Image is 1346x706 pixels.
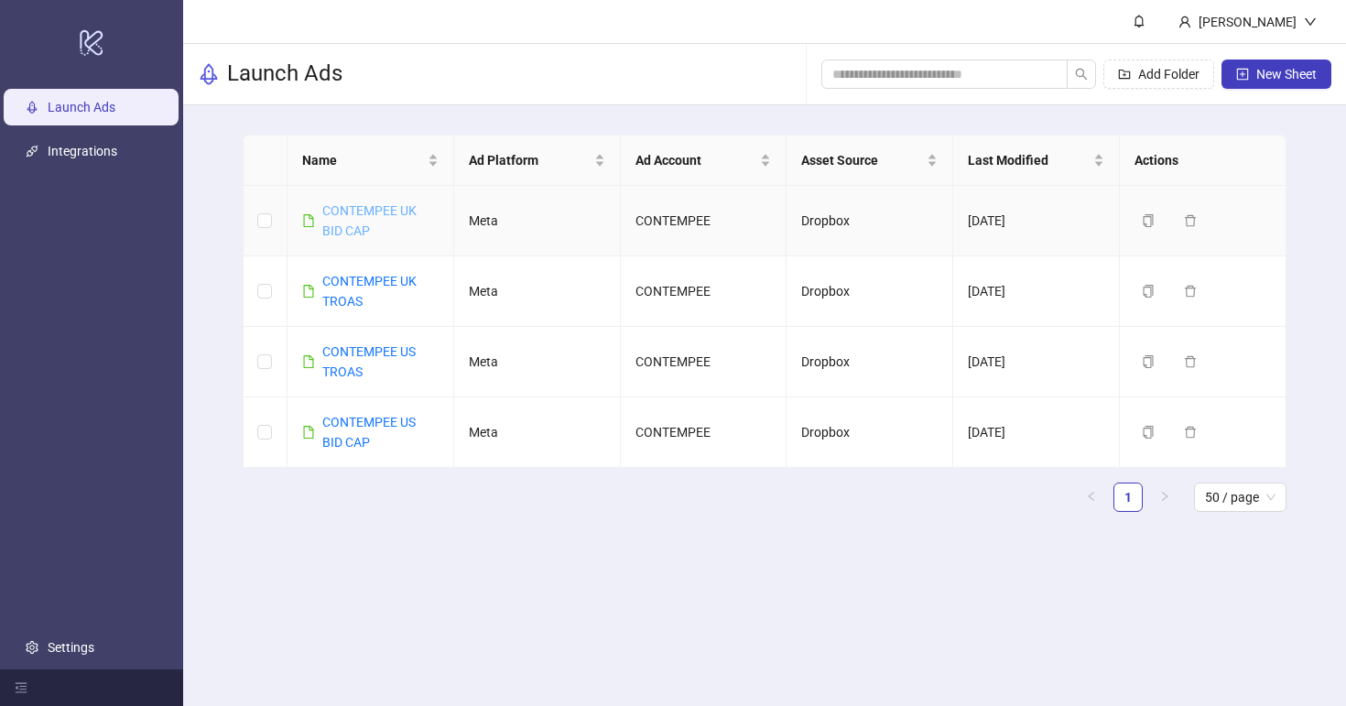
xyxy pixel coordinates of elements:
button: Add Folder [1103,60,1214,89]
span: file [302,426,315,439]
button: New Sheet [1221,60,1331,89]
span: delete [1184,426,1197,439]
li: Next Page [1150,483,1179,512]
span: file [302,214,315,227]
button: left [1077,483,1106,512]
span: down [1304,16,1317,28]
span: search [1075,68,1088,81]
th: Ad Account [621,136,787,186]
div: [PERSON_NAME] [1191,12,1304,32]
span: Ad Account [635,150,757,170]
td: CONTEMPEE [621,327,787,397]
td: Dropbox [787,256,953,327]
span: Name [302,150,424,170]
span: folder-add [1118,68,1131,81]
span: user [1178,16,1191,28]
span: file [302,285,315,298]
th: Name [288,136,454,186]
span: copy [1142,426,1155,439]
td: Dropbox [787,397,953,468]
span: Ad Platform [469,150,591,170]
span: file [302,355,315,368]
td: [DATE] [953,186,1120,256]
th: Ad Platform [454,136,621,186]
span: delete [1184,355,1197,368]
th: Actions [1120,136,1286,186]
a: CONTEMPEE UK TROAS [322,274,417,309]
a: Integrations [48,144,117,158]
h3: Launch Ads [227,60,342,89]
td: CONTEMPEE [621,256,787,327]
a: CONTEMPEE US TROAS [322,344,416,379]
span: copy [1142,355,1155,368]
span: delete [1184,214,1197,227]
td: Meta [454,327,621,397]
td: Meta [454,186,621,256]
span: plus-square [1236,68,1249,81]
td: Meta [454,397,621,468]
td: CONTEMPEE [621,186,787,256]
button: right [1150,483,1179,512]
a: Launch Ads [48,100,115,114]
div: Page Size [1194,483,1286,512]
td: [DATE] [953,256,1120,327]
a: CONTEMPEE UK BID CAP [322,203,417,238]
span: New Sheet [1256,67,1317,81]
span: left [1086,491,1097,502]
span: 50 / page [1205,483,1275,511]
span: bell [1133,15,1145,27]
a: CONTEMPEE US BID CAP [322,415,416,450]
li: 1 [1113,483,1143,512]
li: Previous Page [1077,483,1106,512]
a: Settings [48,640,94,655]
td: [DATE] [953,327,1120,397]
span: Asset Source [801,150,923,170]
td: Meta [454,256,621,327]
span: Last Modified [968,150,1090,170]
span: delete [1184,285,1197,298]
span: copy [1142,214,1155,227]
a: 1 [1114,483,1142,511]
span: Add Folder [1138,67,1199,81]
span: right [1159,491,1170,502]
th: Asset Source [787,136,953,186]
td: Dropbox [787,186,953,256]
td: CONTEMPEE [621,397,787,468]
th: Last Modified [953,136,1120,186]
td: Dropbox [787,327,953,397]
td: [DATE] [953,397,1120,468]
span: copy [1142,285,1155,298]
span: menu-fold [15,681,27,694]
span: rocket [198,63,220,85]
